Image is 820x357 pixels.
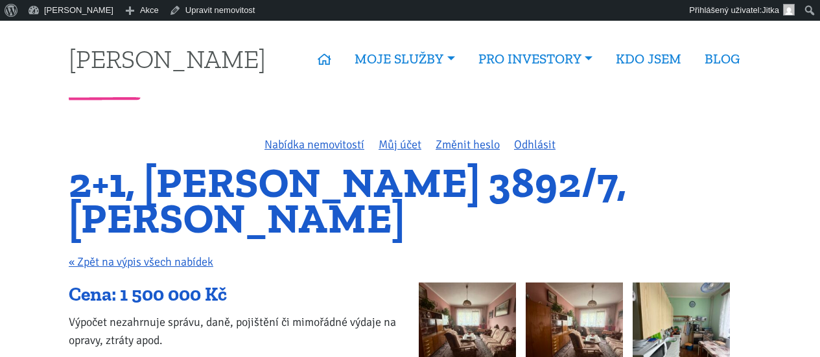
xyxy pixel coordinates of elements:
[762,5,779,15] span: Jitka
[69,313,401,349] p: Výpočet nezahrnuje správu, daně, pojištění či mimořádné výdaje na opravy, ztráty apod.
[467,44,604,74] a: PRO INVESTORY
[379,137,421,152] a: Můj účet
[343,44,466,74] a: MOJE SLUŽBY
[69,165,751,236] h1: 2+1, [PERSON_NAME] 3892/7, [PERSON_NAME]
[693,44,751,74] a: BLOG
[264,137,364,152] a: Nabídka nemovitostí
[514,137,556,152] a: Odhlásit
[436,137,500,152] a: Změnit heslo
[69,46,266,71] a: [PERSON_NAME]
[69,282,401,307] div: Cena: 1 500 000 Kč
[604,44,693,74] a: KDO JSEM
[69,255,213,269] a: « Zpět na výpis všech nabídek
